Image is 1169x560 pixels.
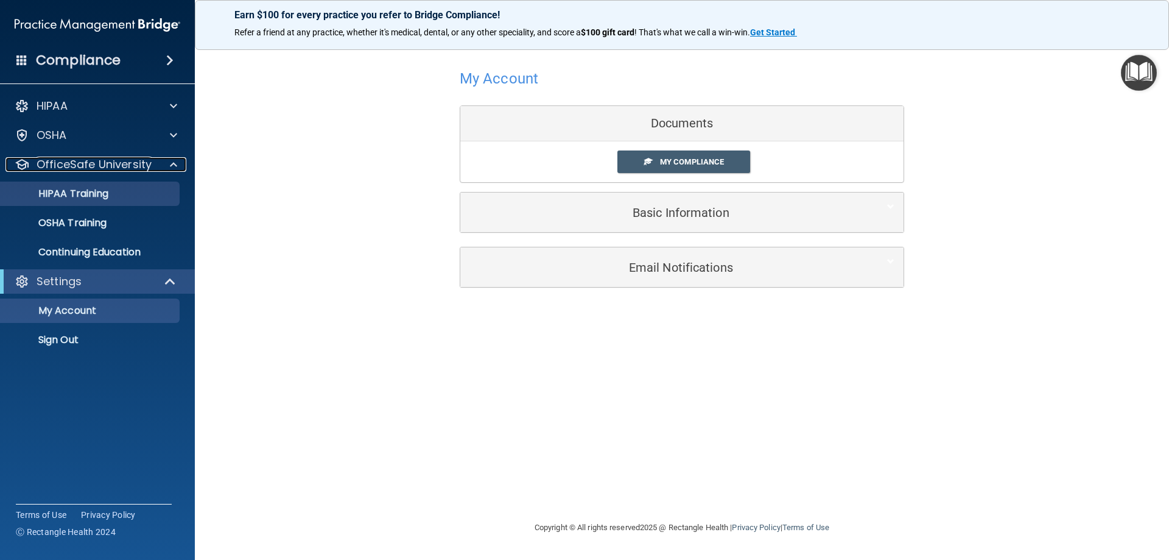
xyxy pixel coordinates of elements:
[37,274,82,289] p: Settings
[81,509,136,521] a: Privacy Policy
[15,274,177,289] a: Settings
[15,13,180,37] img: PMB logo
[750,27,797,37] a: Get Started
[234,9,1129,21] p: Earn $100 for every practice you refer to Bridge Compliance!
[469,199,894,226] a: Basic Information
[581,27,634,37] strong: $100 gift card
[36,52,121,69] h4: Compliance
[234,27,581,37] span: Refer a friend at any practice, whether it's medical, dental, or any other speciality, and score a
[15,157,177,172] a: OfficeSafe University
[8,188,108,200] p: HIPAA Training
[8,334,174,346] p: Sign Out
[782,523,829,532] a: Terms of Use
[634,27,750,37] span: ! That's what we call a win-win.
[37,99,68,113] p: HIPAA
[37,128,67,143] p: OSHA
[8,246,174,258] p: Continuing Education
[460,508,904,547] div: Copyright © All rights reserved 2025 @ Rectangle Health | |
[469,261,857,274] h5: Email Notifications
[15,99,177,113] a: HIPAA
[15,128,177,143] a: OSHA
[750,27,795,37] strong: Get Started
[469,253,894,281] a: Email Notifications
[469,206,857,219] h5: Basic Information
[732,523,780,532] a: Privacy Policy
[8,305,174,317] p: My Account
[8,217,107,229] p: OSHA Training
[16,509,66,521] a: Terms of Use
[37,157,152,172] p: OfficeSafe University
[1121,55,1157,91] button: Open Resource Center
[460,106,904,141] div: Documents
[460,71,538,87] h4: My Account
[16,526,116,538] span: Ⓒ Rectangle Health 2024
[660,157,724,166] span: My Compliance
